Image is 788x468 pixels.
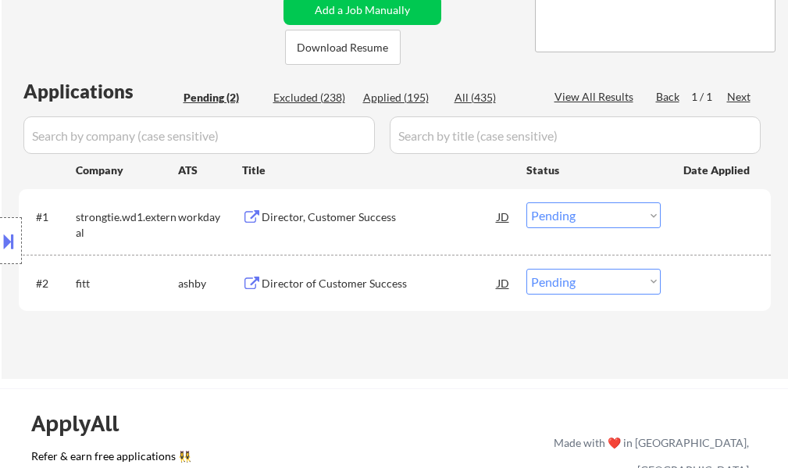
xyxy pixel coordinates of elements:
div: Applications [23,82,178,101]
div: ApplyAll [31,410,137,437]
div: Excluded (238) [273,90,351,105]
div: JD [496,202,512,230]
div: View All Results [554,89,638,105]
div: Next [727,89,752,105]
div: Pending (2) [184,90,262,105]
div: JD [496,269,512,297]
div: Title [242,163,512,178]
div: Director of Customer Success [262,276,497,291]
div: Back [656,89,681,105]
div: Status [526,155,661,184]
input: Search by title (case sensitive) [390,116,761,154]
a: Refer & earn free applications 👯‍♀️ [31,451,227,467]
div: Date Applied [683,163,752,178]
button: Download Resume [285,30,401,65]
div: Applied (195) [363,90,441,105]
div: 1 / 1 [691,89,727,105]
div: Director, Customer Success [262,209,497,225]
div: All (435) [455,90,533,105]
